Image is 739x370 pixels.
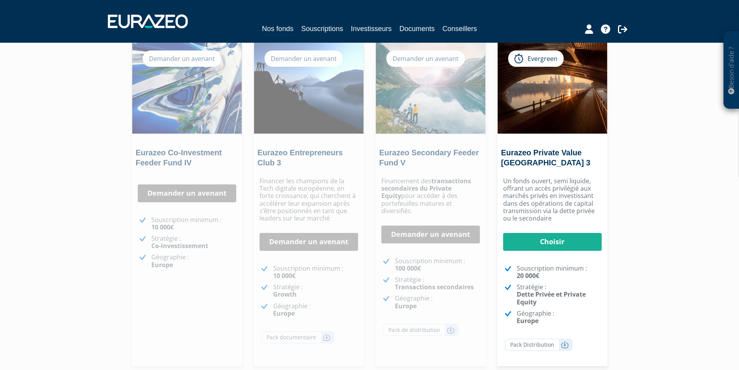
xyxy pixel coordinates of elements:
a: Choisir [503,233,602,251]
strong: Transactions secondaires [395,283,474,291]
a: Pack Distribution [505,339,573,351]
strong: Co-investissement [151,241,208,250]
p: Stratégie : [273,283,358,298]
p: Souscription minimum : [273,265,358,280]
strong: 10 000€ [273,271,296,280]
strong: 20 000€ [517,271,539,280]
p: Géographie : [151,254,236,268]
img: 1732889491-logotype_eurazeo_blanc_rvb.png [108,14,188,28]
strong: Europe [151,261,173,269]
a: Demander un avenant [138,184,236,202]
strong: Dette Privée et Private Equity [517,290,586,306]
div: Evergreen [508,50,564,67]
a: Eurazeo Private Value [GEOGRAPHIC_DATA] 3 [501,148,590,167]
p: Stratégie : [517,283,602,306]
a: Documents [400,23,435,34]
p: Géographie : [395,295,480,309]
a: Nos fonds [262,23,293,35]
img: Eurazeo Private Value Europe 3 [498,43,607,134]
p: Géographie : [273,302,358,317]
strong: Europe [273,309,295,318]
p: Besoin d'aide ? [727,35,736,105]
strong: Europe [395,302,417,310]
p: Un fonds ouvert, semi liquide, offrant un accès privilégié aux marchés privés en investissant dan... [503,177,602,222]
p: Souscription minimum : [151,216,236,231]
a: Eurazeo Secondary Feeder Fund V [379,148,479,167]
a: Pack de distribution [383,324,459,336]
a: Demander un avenant [381,226,480,243]
p: Stratégie : [395,276,480,291]
strong: 100 000€ [395,264,421,273]
img: Eurazeo Entrepreneurs Club 3 [254,43,363,134]
p: Souscription minimum : [517,265,602,280]
img: Eurazeo Secondary Feeder Fund V [376,43,485,134]
strong: transactions secondaires du Private Equity [381,177,471,200]
a: Demander un avenant [260,233,358,251]
strong: 10 000€ [151,223,174,231]
a: Investisseurs [351,23,391,34]
a: Eurazeo Entrepreneurs Club 3 [258,148,343,167]
a: Pack documentaire [261,331,334,344]
a: Souscriptions [301,23,343,34]
div: Demander un avenant [265,50,343,67]
strong: Europe [517,316,538,325]
p: Stratégie : [151,235,236,250]
div: Demander un avenant [143,50,221,67]
p: Géographie : [517,310,602,325]
img: Eurazeo Co-Investment Feeder Fund IV [132,43,242,134]
p: Financement des pour accéder à des portefeuilles matures et diversifiés. [381,177,480,215]
a: Eurazeo Co-Investment Feeder Fund IV [136,148,222,167]
strong: Growth [273,290,297,299]
div: Demander un avenant [386,50,465,67]
p: Souscription minimum : [395,257,480,272]
a: Conseillers [443,23,477,34]
p: Financer les champions de la Tech digitale européenne, en forte croissance, qui cherchent à accél... [260,177,358,222]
